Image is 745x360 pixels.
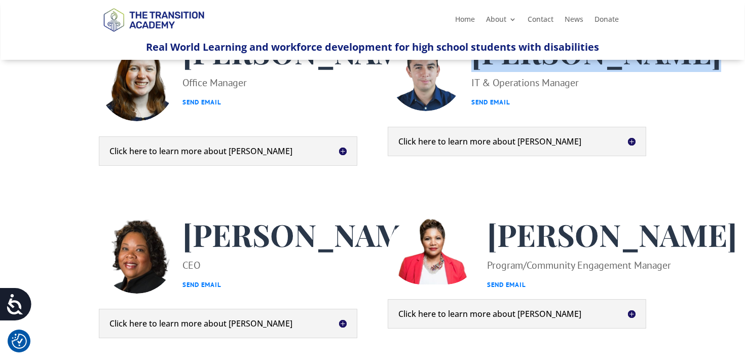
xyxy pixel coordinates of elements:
h5: Click here to learn more about [PERSON_NAME] [398,310,636,318]
h5: Click here to learn more about [PERSON_NAME] [109,319,347,328]
span: [PERSON_NAME] [487,214,737,255]
a: About [486,16,516,27]
a: Send Email [182,98,221,106]
span: Real World Learning and workforce development for high school students with disabilities [146,40,599,54]
p: IT & Operations Manager [471,74,721,112]
div: CEO [182,256,432,294]
img: TTA Brand_TTA Primary Logo_Horizontal_Light BG [99,2,208,38]
h5: Click here to learn more about [PERSON_NAME] [398,137,636,146]
a: Send Email [471,98,510,106]
img: Heather Jackson [99,35,175,121]
button: Cookie Settings [12,334,27,349]
a: News [565,16,583,27]
a: Contact [528,16,553,27]
img: Revisit consent button [12,334,27,349]
a: Send Email [487,280,526,289]
p: Office Manager [182,74,432,112]
a: Home [455,16,475,27]
a: Send Email [182,280,221,289]
span: [PERSON_NAME] [182,214,432,255]
p: Program/Community Engagement Manager [487,256,737,304]
a: Logo-Noticias [99,30,208,40]
h5: Click here to learn more about [PERSON_NAME] [109,147,347,155]
a: Donate [594,16,619,27]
